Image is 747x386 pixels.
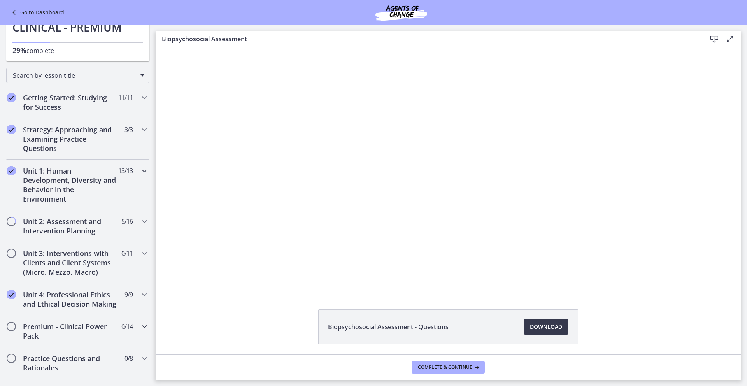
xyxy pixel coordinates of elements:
[23,249,118,277] h2: Unit 3: Interventions with Clients and Client Systems (Micro, Mezzo, Macro)
[530,322,562,332] span: Download
[412,361,485,374] button: Complete & continue
[23,322,118,340] h2: Premium - Clinical Power Pack
[418,364,472,370] span: Complete & continue
[23,93,118,112] h2: Getting Started: Studying for Success
[23,354,118,372] h2: Practice Questions and Rationales
[23,166,118,204] h2: Unit 1: Human Development, Diversity and Behavior in the Environment
[354,3,448,22] img: Agents of Change
[7,290,16,299] i: Completed
[23,290,118,309] h2: Unit 4: Professional Ethics and Ethical Decision Making
[524,319,568,335] a: Download
[124,125,133,134] span: 3 / 3
[328,322,449,332] span: Biopsychosocial Assessment - Questions
[121,217,133,226] span: 5 / 16
[121,249,133,258] span: 0 / 11
[6,68,149,83] div: Search by lesson title
[118,93,133,102] span: 11 / 11
[124,354,133,363] span: 0 / 8
[23,217,118,235] h2: Unit 2: Assessment and Intervention Planning
[12,46,143,55] p: complete
[7,166,16,175] i: Completed
[12,46,26,55] span: 29%
[7,125,16,134] i: Completed
[162,34,694,44] h3: Biopsychosocial Assessment
[7,93,16,102] i: Completed
[156,47,741,291] iframe: Video Lesson
[121,322,133,331] span: 0 / 14
[9,8,64,17] a: Go to Dashboard
[118,166,133,175] span: 13 / 13
[13,71,137,80] span: Search by lesson title
[124,290,133,299] span: 9 / 9
[23,125,118,153] h2: Strategy: Approaching and Examining Practice Questions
